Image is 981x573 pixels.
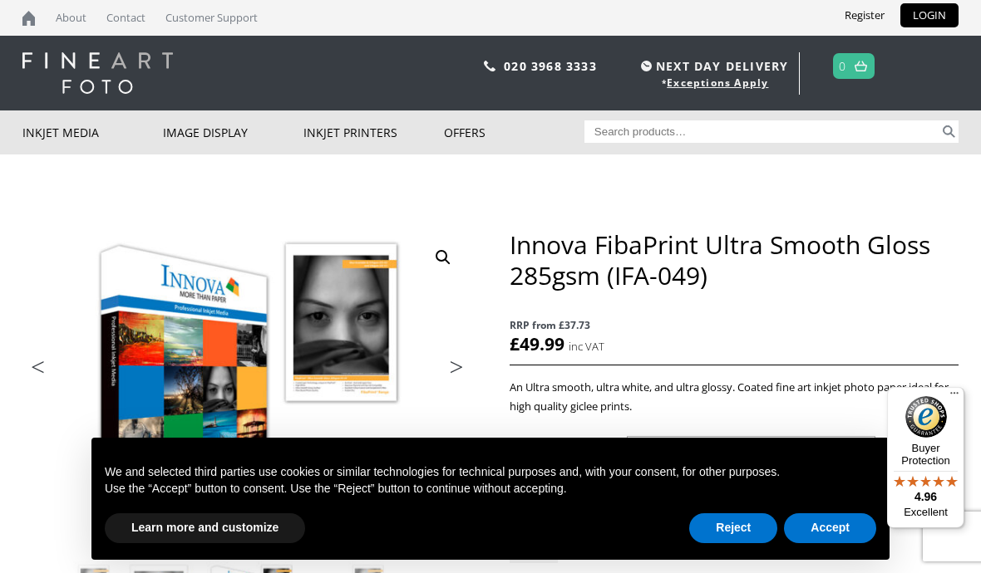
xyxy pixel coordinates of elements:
p: Buyer Protection [887,442,964,467]
span: 4.96 [914,490,937,503]
bdi: 49.99 [510,332,564,355]
button: Menu [944,387,964,407]
h1: Innova FibaPrint Ultra Smooth Gloss 285gsm (IFA-049) [510,229,959,291]
span: £ [510,332,520,355]
a: Exceptions Apply [667,76,768,90]
a: Offers [444,110,584,154]
button: Accept [784,513,876,543]
img: logo-white.svg [22,52,173,94]
p: An Ultra smooth, ultra white, and ultra glossy. Coated fine art inkjet photo paper ideal for high... [510,378,959,416]
input: Search products… [584,120,940,143]
a: 020 3968 3333 [504,58,597,74]
span: NEXT DAY DELIVERY [637,56,788,76]
a: Register [832,3,897,27]
img: Trusted Shops Trustmark [905,396,947,438]
img: time.svg [641,61,652,71]
span: RRP from £37.73 [510,316,959,335]
a: LOGIN [900,3,959,27]
a: Image Display [163,110,303,154]
button: Search [939,120,959,143]
button: Trusted Shops TrustmarkBuyer Protection4.96Excellent [887,387,964,528]
a: Inkjet Media [22,110,163,154]
a: Inkjet Printers [303,110,444,154]
a: 0 [839,54,846,78]
button: Reject [689,513,777,543]
p: We and selected third parties use cookies or similar technologies for technical purposes and, wit... [105,464,876,481]
p: Use the “Accept” button to consent. Use the “Reject” button to continue without accepting. [105,481,876,497]
img: basket.svg [855,61,867,71]
div: Notice [78,424,903,573]
p: Excellent [887,506,964,519]
img: phone.svg [484,61,495,71]
button: Learn more and customize [105,513,305,543]
a: View full-screen image gallery [428,242,458,272]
